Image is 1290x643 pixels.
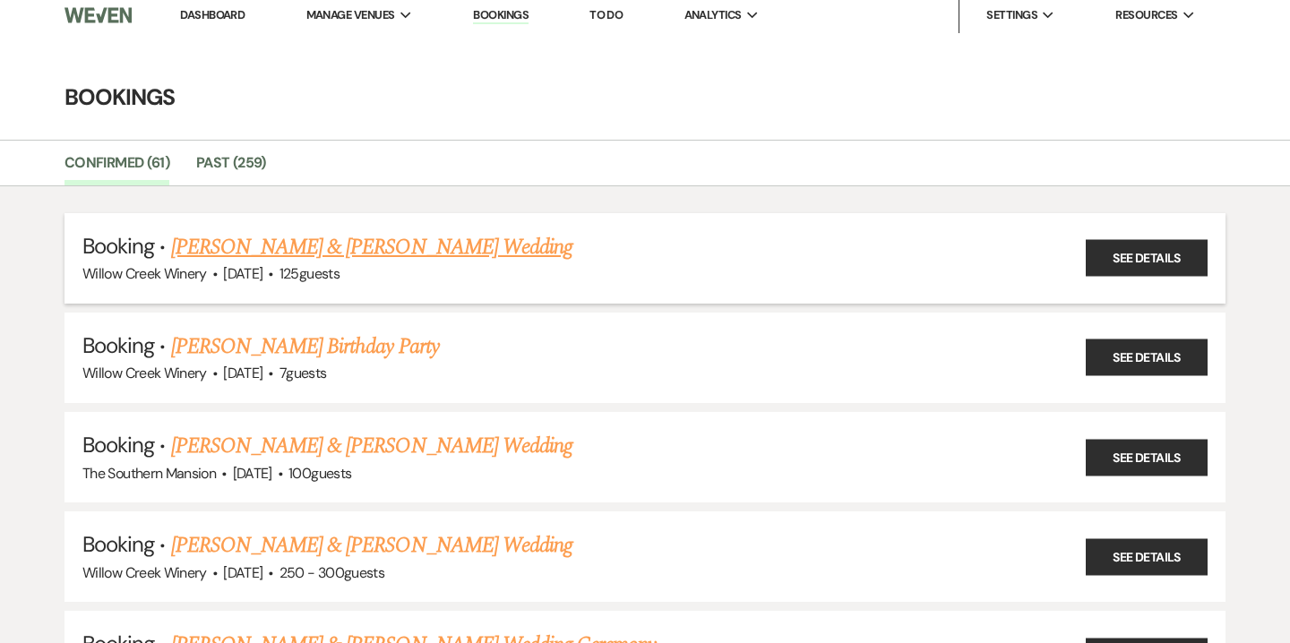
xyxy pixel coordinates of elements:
[82,364,207,382] span: Willow Creek Winery
[196,151,266,185] a: Past (259)
[233,464,272,483] span: [DATE]
[986,6,1037,24] span: Settings
[171,430,572,462] a: [PERSON_NAME] & [PERSON_NAME] Wedding
[1086,538,1208,575] a: See Details
[306,6,395,24] span: Manage Venues
[180,7,245,22] a: Dashboard
[279,364,327,382] span: 7 guests
[1086,339,1208,376] a: See Details
[288,464,351,483] span: 100 guests
[171,330,439,363] a: [PERSON_NAME] Birthday Party
[64,151,169,185] a: Confirmed (61)
[223,364,262,382] span: [DATE]
[279,264,340,283] span: 125 guests
[684,6,742,24] span: Analytics
[1086,439,1208,476] a: See Details
[82,331,154,359] span: Booking
[171,231,572,263] a: [PERSON_NAME] & [PERSON_NAME] Wedding
[82,563,207,582] span: Willow Creek Winery
[82,431,154,459] span: Booking
[223,264,262,283] span: [DATE]
[82,232,154,260] span: Booking
[171,529,572,562] a: [PERSON_NAME] & [PERSON_NAME] Wedding
[82,530,154,558] span: Booking
[473,7,529,24] a: Bookings
[1086,240,1208,277] a: See Details
[82,264,207,283] span: Willow Creek Winery
[589,7,623,22] a: To Do
[223,563,262,582] span: [DATE]
[279,563,384,582] span: 250 - 300 guests
[1115,6,1177,24] span: Resources
[82,464,216,483] span: The Southern Mansion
